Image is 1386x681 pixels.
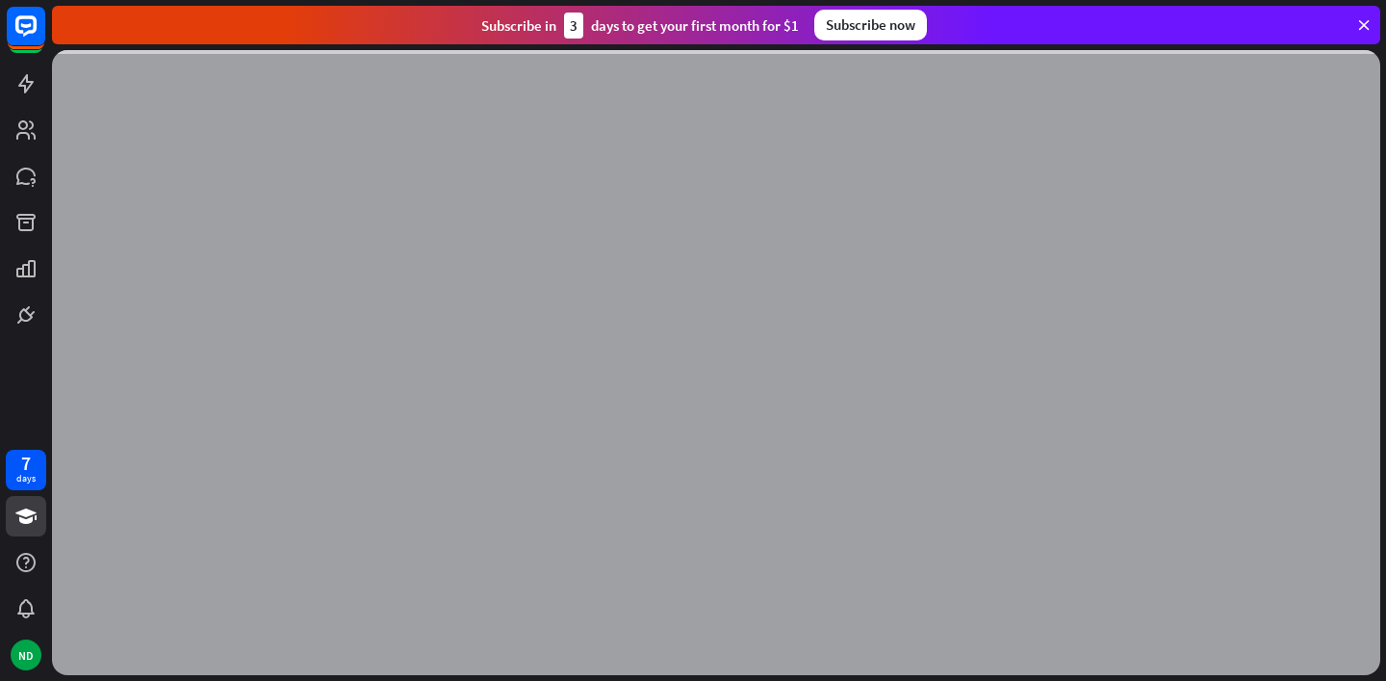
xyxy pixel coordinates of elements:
div: ND [11,640,41,670]
div: days [16,472,36,485]
div: 3 [564,13,583,39]
div: 7 [21,455,31,472]
div: Subscribe now [814,10,927,40]
div: Subscribe in days to get your first month for $1 [481,13,799,39]
a: 7 days [6,450,46,490]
